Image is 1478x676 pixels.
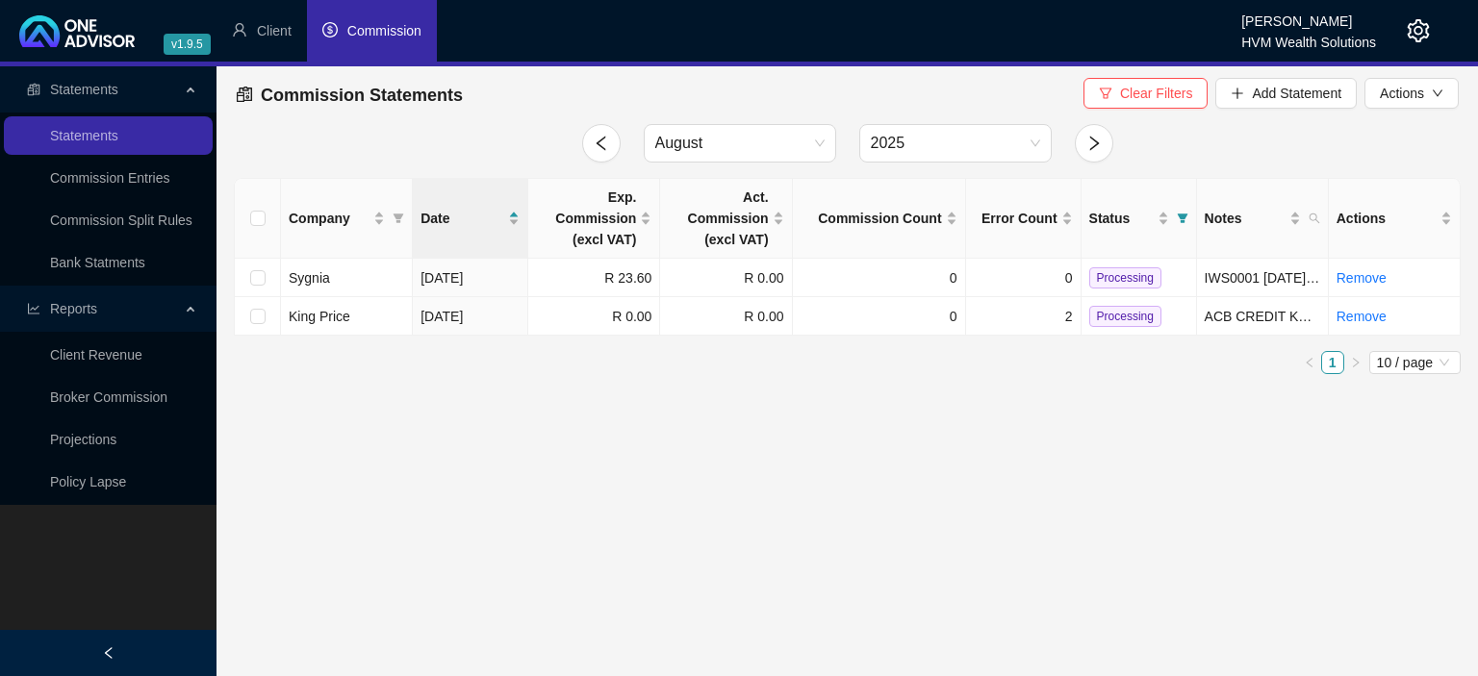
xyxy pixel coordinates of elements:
span: line-chart [27,302,40,315]
span: plus [1231,87,1244,100]
th: Notes [1197,179,1329,259]
td: ACB CREDIT KP_CS_COMM2508_281HV ABSA [1197,297,1329,336]
a: Statements [50,128,118,143]
span: search [1305,204,1324,233]
span: Reports [50,301,97,316]
span: Commission [347,23,421,38]
span: filter [1177,213,1188,224]
td: [DATE] [413,297,528,336]
a: Projections [50,432,116,447]
th: Status [1082,179,1197,259]
span: Actions [1380,83,1424,104]
span: right [1085,135,1103,152]
a: 1 [1322,352,1343,373]
span: down [1432,88,1443,99]
span: 10 / page [1377,352,1453,373]
a: Commission Split Rules [50,213,192,228]
td: R 0.00 [660,259,792,297]
span: reconciliation [236,86,253,103]
span: filter [1173,204,1192,233]
div: [PERSON_NAME] [1241,5,1376,26]
span: Notes [1205,208,1286,229]
a: Broker Commission [50,389,167,405]
span: Client [257,23,292,38]
th: Act. Commission (excl VAT) [660,179,792,259]
td: 2 [966,297,1082,336]
th: Actions [1329,179,1461,259]
a: Commission Entries [50,170,169,186]
span: Commission Statements [261,86,463,105]
span: Processing [1089,306,1161,327]
td: [DATE] [413,259,528,297]
span: filter [1099,87,1112,100]
span: Sygnia [289,270,330,286]
span: Date [420,208,504,229]
a: Client Revenue [50,347,142,363]
span: Actions [1337,208,1437,229]
span: setting [1407,19,1430,42]
td: IWS0001 2025-07-31 INITIAL FE [1197,259,1329,297]
span: Clear Filters [1120,83,1192,104]
span: August [655,125,825,162]
span: filter [389,204,408,233]
button: right [1344,351,1367,374]
a: Remove [1337,309,1387,324]
span: 2025 [871,125,1040,162]
span: left [102,646,115,660]
span: search [1309,213,1320,224]
span: Statements [50,82,118,97]
span: v1.9.5 [164,34,211,55]
span: Processing [1089,267,1161,288]
button: left [1298,351,1321,374]
th: Company [281,179,413,259]
span: Add Statement [1252,83,1341,104]
div: HVM Wealth Solutions [1241,26,1376,47]
span: King Price [289,309,350,324]
td: R 0.00 [528,297,660,336]
span: Commission Count [801,208,942,229]
li: Next Page [1344,351,1367,374]
a: Bank Statments [50,255,145,270]
td: 0 [966,259,1082,297]
th: Exp. Commission (excl VAT) [528,179,660,259]
span: reconciliation [27,83,40,96]
td: 0 [793,297,966,336]
button: Add Statement [1215,78,1357,109]
div: Page Size [1369,351,1461,374]
li: 1 [1321,351,1344,374]
span: Act. Commission (excl VAT) [668,187,768,250]
span: right [1350,357,1362,368]
span: Exp. Commission (excl VAT) [536,187,636,250]
span: Status [1089,208,1154,229]
span: dollar [322,22,338,38]
button: Clear Filters [1083,78,1208,109]
a: Policy Lapse [50,474,126,489]
span: Company [289,208,369,229]
td: R 0.00 [660,297,792,336]
th: Commission Count [793,179,966,259]
span: filter [393,213,404,224]
th: Error Count [966,179,1082,259]
li: Previous Page [1298,351,1321,374]
span: user [232,22,247,38]
span: left [1304,357,1315,368]
button: Actionsdown [1364,78,1459,109]
span: Error Count [974,208,1058,229]
span: left [593,135,610,152]
td: R 23.60 [528,259,660,297]
td: 0 [793,259,966,297]
img: 2df55531c6924b55f21c4cf5d4484680-logo-light.svg [19,15,135,47]
a: Remove [1337,270,1387,286]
